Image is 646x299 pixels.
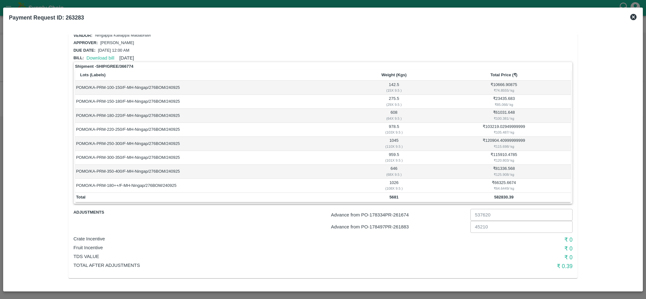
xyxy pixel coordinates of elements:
div: ( 15 X 9.5 ) [352,88,436,93]
span: Approver: [73,40,98,45]
div: ( 68 X 9.5 ) [352,172,436,177]
td: POMO/KA-PRM-150-180/F-MH-Ningap/276BOM/240925 [75,95,351,109]
p: Advance from PO- 178334 PR- 261674 [331,211,468,218]
div: ( 29 X 9.5 ) [352,102,436,107]
div: ( 108 X 9.5 ) [352,186,436,191]
span: Bill: [73,55,84,60]
b: Total [76,195,85,199]
td: ₹ 115910.4785 [437,151,571,165]
p: Crate Incentive [73,235,406,242]
div: ₹ 85.066 / kg [438,102,570,107]
td: POMO/KA-PRM-300-350/F-MH-Ningap/276BOM/240925 [75,151,351,165]
b: 582830.39 [494,195,514,199]
div: ₹ 64.6449 / kg [438,186,570,191]
b: Total Price (₹) [490,72,517,77]
span: [DATE] [119,55,134,60]
b: Weight (Kgs) [381,72,407,77]
td: POMO/KA-PRM-350-400/F-MH-Ningap/276BOM/240925 [75,165,351,179]
h6: ₹ 0 [406,235,573,244]
p: TDS VALUE [73,253,406,260]
div: ₹ 125.908 / kg [438,172,570,177]
td: 142.5 [351,81,437,95]
p: Advance from PO- 178497 PR- 261883 [331,223,468,230]
span: Adjustments [73,209,157,216]
td: ₹ 61031.648 [437,109,571,123]
div: ( 110 X 9.5 ) [352,144,436,149]
b: Payment Request ID: 263283 [9,14,84,21]
td: 608 [351,109,437,123]
div: ₹ 74.8555 / kg [438,88,570,93]
h6: ₹ 0 [406,244,573,253]
td: 959.5 [351,151,437,165]
td: POMO/KA-PRM-100-150/F-MH-Ningap/276BOM/240925 [75,81,351,95]
div: ₹ 120.803 / kg [438,158,570,163]
td: POMO/KA-PRM-220-250/F-MH-Ningap/276BOM/240925 [75,123,351,137]
div: ( 101 X 9.5 ) [352,158,436,163]
div: ₹ 115.698 / kg [438,144,570,149]
p: Total After adjustments [73,262,406,269]
span: Due date: [73,48,96,53]
h6: ₹ 0.39 [406,262,573,271]
td: 1045 [351,137,437,151]
strong: Shipment - SHIP/GREE/366774 [75,63,133,70]
td: POMO/KA-PRM-180-220/F-MH-Ningap/276BOM/240925 [75,109,351,123]
div: ₹ 105.487 / kg [438,129,570,135]
td: ₹ 23435.683 [437,95,571,109]
td: ₹ 81336.568 [437,165,571,179]
a: Download bill [86,55,114,60]
td: POMO/KA-PRM-250-300/F-MH-Ningap/276BOM/240925 [75,137,351,151]
span: Vendor: [73,33,92,38]
input: Advance [470,209,573,221]
td: 1026 [351,179,437,193]
td: 978.5 [351,123,437,137]
td: ₹ 10666.90875 [437,81,571,95]
b: 5681 [389,195,399,199]
p: Ningappa Kallappa Madabhavi [95,32,151,38]
div: ( 103 X 9.5 ) [352,129,436,135]
td: POMO/KA-PRM-180++/F-MH-Ningap/276BOM/240925 [75,179,351,193]
td: ₹ 103219.02949999999 [437,123,571,137]
div: ( 64 X 9.5 ) [352,116,436,121]
td: ₹ 120904.40999999999 [437,137,571,151]
p: [DATE] 12:00 AM [98,48,129,54]
h6: ₹ 0 [406,253,573,262]
input: Advance [470,221,573,233]
td: ₹ 66325.6674 [437,179,571,193]
td: 275.5 [351,95,437,109]
div: ₹ 100.381 / kg [438,116,570,121]
p: [PERSON_NAME] [100,40,134,46]
b: Lots (Labels) [80,72,106,77]
p: Fruit Incentive [73,244,406,251]
td: 646 [351,165,437,179]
